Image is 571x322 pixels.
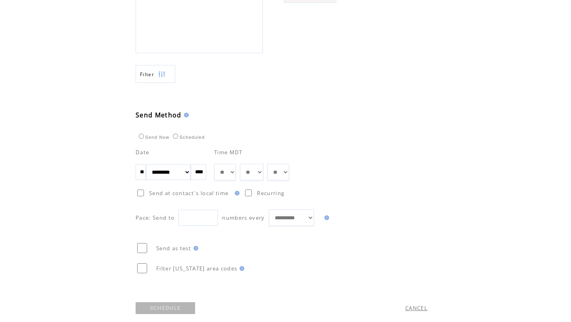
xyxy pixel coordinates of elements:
[136,214,174,221] span: Pace: Send to
[173,134,178,139] input: Scheduled
[232,191,240,195] img: help.gif
[182,113,189,117] img: help.gif
[158,65,165,83] img: filters.png
[171,135,205,140] label: Scheduled
[140,71,154,78] span: Show filters
[257,190,284,197] span: Recurring
[322,215,329,220] img: help.gif
[156,265,237,272] span: Filter [US_STATE] area codes
[149,190,228,197] span: Send at contact`s local time
[237,266,244,271] img: help.gif
[136,149,149,156] span: Date
[136,302,195,314] a: SCHEDULE
[137,135,169,140] label: Send Now
[191,246,198,251] img: help.gif
[139,134,144,139] input: Send Now
[405,305,427,312] a: CANCEL
[136,65,175,83] a: Filter
[136,111,182,119] span: Send Method
[222,214,264,221] span: numbers every
[214,149,243,156] span: Time MDT
[156,245,191,252] span: Send as test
